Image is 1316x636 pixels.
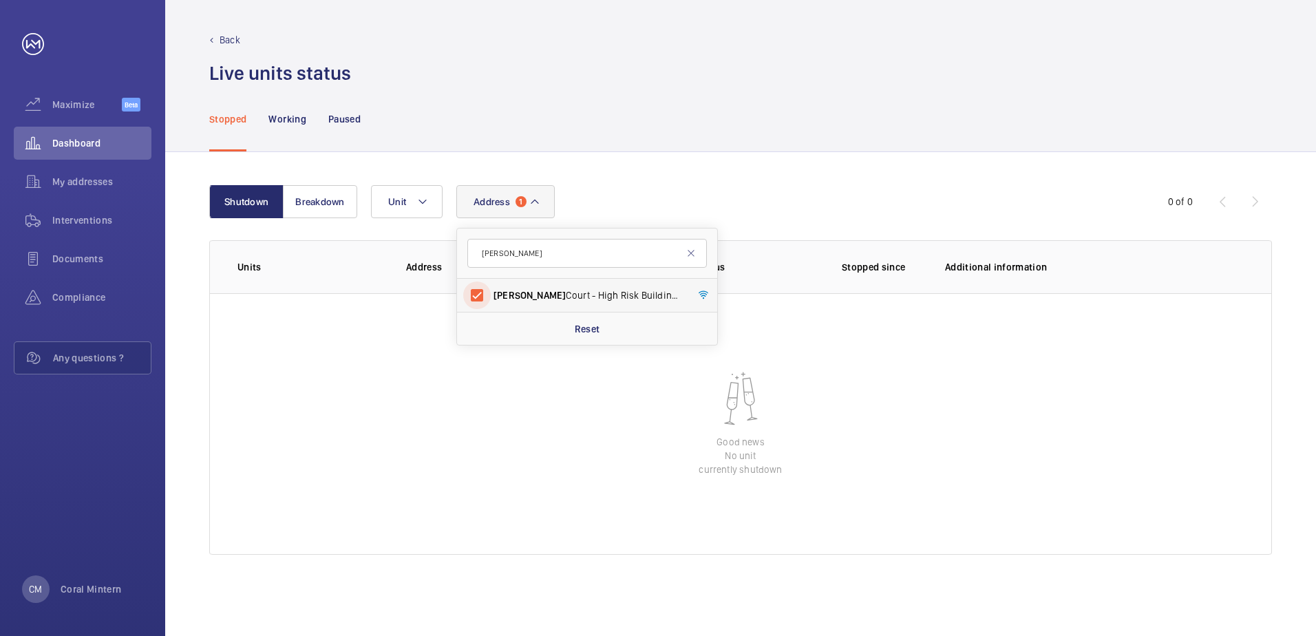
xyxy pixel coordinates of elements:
span: Interventions [52,213,151,227]
button: Address1 [456,185,555,218]
span: 1 [516,196,527,207]
span: Address [474,196,510,207]
p: Coral Mintern [61,582,122,596]
div: 0 of 0 [1168,195,1193,209]
span: Dashboard [52,136,151,150]
p: Stopped since [842,260,923,274]
button: Shutdown [209,185,284,218]
span: My addresses [52,175,151,189]
span: [PERSON_NAME] [493,290,566,301]
span: Compliance [52,290,151,304]
p: Good news No unit currently shutdown [699,435,782,476]
p: Paused [328,112,361,126]
span: Any questions ? [53,351,151,365]
h1: Live units status [209,61,351,86]
input: Search by address [467,239,707,268]
p: CM [29,582,42,596]
p: Working [268,112,306,126]
p: Additional information [945,260,1244,274]
button: Breakdown [283,185,357,218]
p: Stopped [209,112,246,126]
button: Unit [371,185,443,218]
span: Beta [122,98,140,112]
p: Reset [575,322,600,336]
p: Units [237,260,384,274]
p: Address [406,260,602,274]
span: Unit [388,196,406,207]
span: Documents [52,252,151,266]
p: Back [220,33,240,47]
span: Court - High Risk Building - [STREET_ADDRESS] [493,288,683,302]
span: Maximize [52,98,122,112]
